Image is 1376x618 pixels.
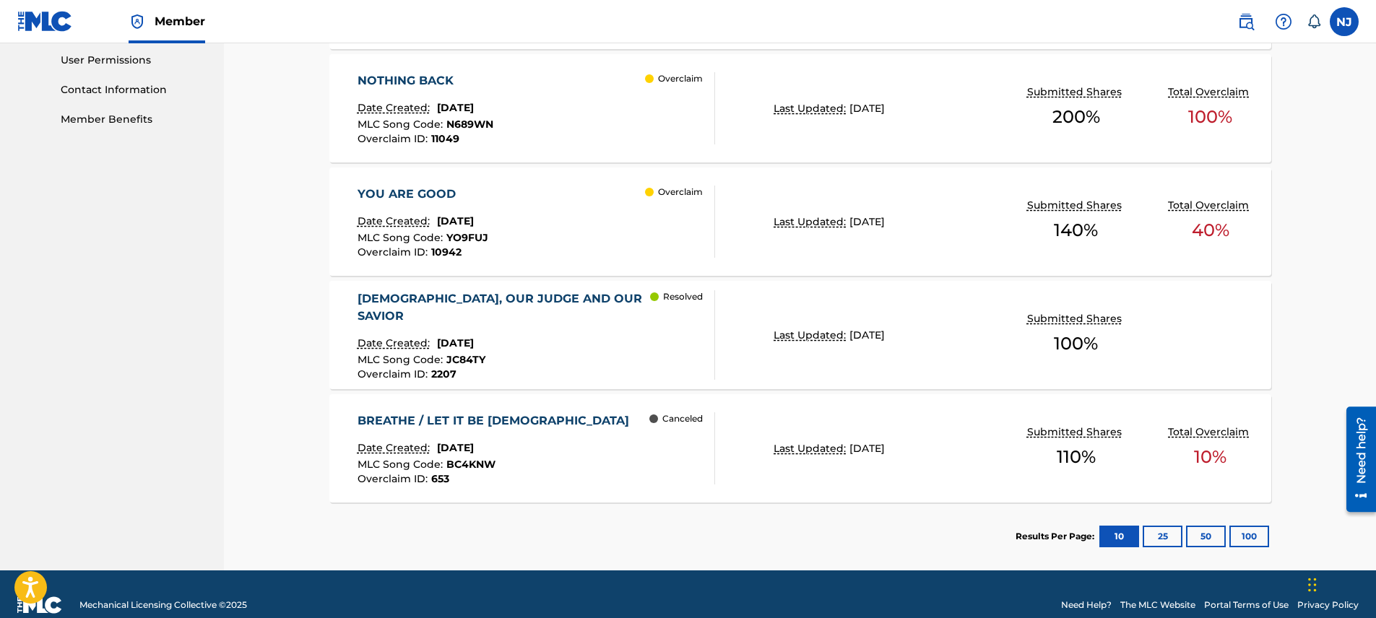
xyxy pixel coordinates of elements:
[1304,549,1376,618] iframe: Chat Widget
[1016,530,1098,543] p: Results Per Page:
[17,596,62,614] img: logo
[1269,7,1298,36] div: Help
[446,231,488,244] span: YO9FUJ
[1143,526,1182,547] button: 25
[1204,599,1289,612] a: Portal Terms of Use
[663,290,703,303] p: Resolved
[358,412,636,430] div: BREATHE / LET IT BE [DEMOGRAPHIC_DATA]
[129,13,146,30] img: Top Rightsholder
[437,441,474,454] span: [DATE]
[358,132,431,145] span: Overclaim ID :
[358,367,431,380] span: Overclaim ID :
[1308,563,1317,606] div: Drag
[358,472,431,485] span: Overclaim ID :
[431,472,449,485] span: 653
[358,440,433,456] p: Date Created:
[774,214,849,230] p: Last Updated:
[358,214,433,229] p: Date Created:
[1307,14,1321,29] div: Notifications
[358,100,433,116] p: Date Created:
[358,458,446,471] span: MLC Song Code :
[446,458,496,471] span: BC4KNW
[79,599,247,612] span: Mechanical Licensing Collective © 2025
[437,336,474,349] span: [DATE]
[446,353,485,366] span: JC84TY
[329,394,1271,502] a: BREATHE / LET IT BE [DEMOGRAPHIC_DATA]Date Created:[DATE]MLC Song Code:BC4KNWOverclaim ID:653 Can...
[1168,425,1252,440] p: Total Overclaim
[61,112,207,127] a: Member Benefits
[61,82,207,97] a: Contact Information
[1099,526,1139,547] button: 10
[849,328,885,341] span: [DATE]
[17,11,73,32] img: MLC Logo
[658,186,703,199] p: Overclaim
[774,441,849,456] p: Last Updated:
[658,72,703,85] p: Overclaim
[1194,444,1226,470] span: 10 %
[849,215,885,228] span: [DATE]
[329,54,1271,162] a: NOTHING BACKDate Created:[DATE]MLC Song Code:N689WNOverclaim ID:11049 OverclaimLast Updated:[DATE...
[1192,217,1229,243] span: 40 %
[358,336,433,351] p: Date Created:
[1027,311,1125,326] p: Submitted Shares
[849,442,885,455] span: [DATE]
[662,412,703,425] p: Canceled
[774,328,849,343] p: Last Updated:
[358,118,446,131] span: MLC Song Code :
[1188,104,1232,130] span: 100 %
[358,290,651,325] div: [DEMOGRAPHIC_DATA], OUR JUDGE AND OUR SAVIOR
[1027,425,1125,440] p: Submitted Shares
[1061,599,1112,612] a: Need Help?
[437,214,474,227] span: [DATE]
[1057,444,1096,470] span: 110 %
[1054,217,1098,243] span: 140 %
[1336,401,1376,517] iframe: Resource Center
[329,167,1271,276] a: YOU ARE GOODDate Created:[DATE]MLC Song Code:YO9FUJOverclaim ID:10942 OverclaimLast Updated:[DATE...
[1120,599,1195,612] a: The MLC Website
[446,118,493,131] span: N689WN
[1027,198,1125,213] p: Submitted Shares
[431,367,456,380] span: 2207
[358,186,488,203] div: YOU ARE GOOD
[155,13,205,30] span: Member
[1229,526,1269,547] button: 100
[1275,13,1292,30] img: help
[1330,7,1359,36] div: User Menu
[1168,198,1252,213] p: Total Overclaim
[1232,7,1260,36] a: Public Search
[1237,13,1255,30] img: search
[431,245,462,258] span: 10942
[1297,599,1359,612] a: Privacy Policy
[1054,331,1098,357] span: 100 %
[1186,526,1226,547] button: 50
[431,132,459,145] span: 11049
[1052,104,1100,130] span: 200 %
[358,353,446,366] span: MLC Song Code :
[358,231,446,244] span: MLC Song Code :
[358,72,493,90] div: NOTHING BACK
[358,245,431,258] span: Overclaim ID :
[1027,84,1125,100] p: Submitted Shares
[61,53,207,68] a: User Permissions
[329,281,1271,389] a: [DEMOGRAPHIC_DATA], OUR JUDGE AND OUR SAVIORDate Created:[DATE]MLC Song Code:JC84TYOverclaim ID:2...
[774,101,849,116] p: Last Updated:
[849,102,885,115] span: [DATE]
[1168,84,1252,100] p: Total Overclaim
[437,101,474,114] span: [DATE]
